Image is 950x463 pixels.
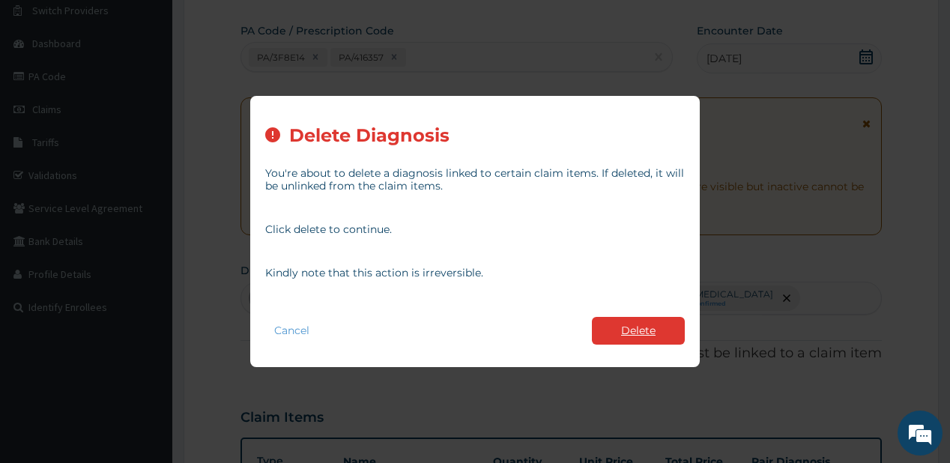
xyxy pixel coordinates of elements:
[265,320,318,342] button: Cancel
[592,317,685,345] button: Delete
[265,167,685,193] p: You're about to delete a diagnosis linked to certain claim items. If deleted, it will be unlinked...
[87,137,207,288] span: We're online!
[7,306,285,358] textarea: Type your message and hit 'Enter'
[28,75,61,112] img: d_794563401_company_1708531726252_794563401
[246,7,282,43] div: Minimize live chat window
[265,267,685,279] p: Kindly note that this action is irreversible.
[289,126,450,146] h2: Delete Diagnosis
[265,223,685,236] p: Click delete to continue.
[78,84,252,103] div: Chat with us now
